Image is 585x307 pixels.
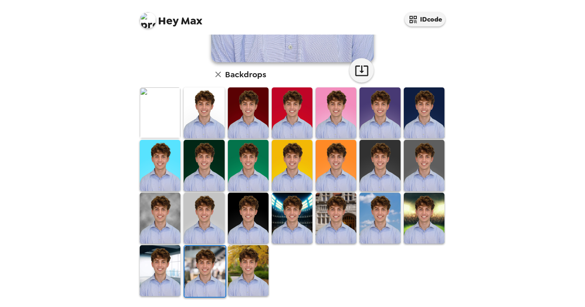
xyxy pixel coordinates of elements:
[225,68,266,81] h6: Backdrops
[140,87,180,138] img: Original
[158,13,178,28] span: Hey
[140,12,156,28] img: profile pic
[140,8,202,26] span: Max
[405,12,445,26] button: IDcode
